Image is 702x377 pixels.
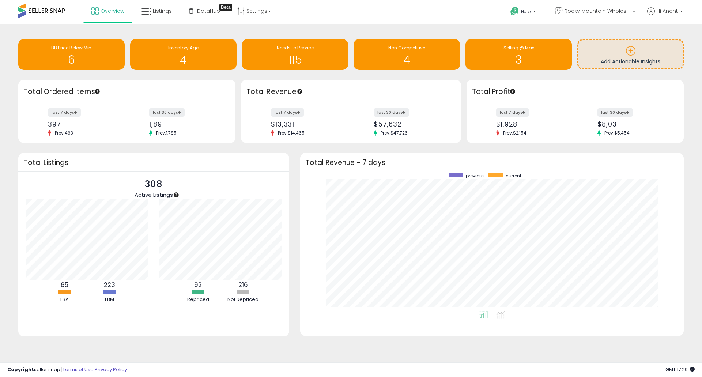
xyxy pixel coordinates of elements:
b: 223 [104,280,115,289]
div: Tooltip anchor [509,88,516,95]
a: Selling @ Max 3 [465,39,572,70]
span: Prev: $47,726 [377,130,411,136]
h1: 4 [357,54,456,66]
b: 85 [61,280,68,289]
label: last 7 days [496,108,529,117]
span: Active Listings [135,191,173,199]
div: $1,928 [496,120,570,128]
span: BB Price Below Min [51,45,91,51]
a: Add Actionable Insights [578,40,683,68]
a: Inventory Age 4 [130,39,237,70]
div: seller snap | | [7,366,127,373]
span: Hi Anant [657,7,678,15]
div: Tooltip anchor [297,88,303,95]
span: Overview [101,7,124,15]
div: FBA [42,296,86,303]
span: 2025-10-6 17:29 GMT [665,366,695,373]
h1: 6 [22,54,121,66]
strong: Copyright [7,366,34,373]
span: Inventory Age [168,45,199,51]
div: $13,331 [271,120,346,128]
i: Get Help [510,7,519,16]
b: 216 [238,280,248,289]
span: Help [521,8,531,15]
span: Prev: $14,465 [274,130,308,136]
div: Tooltip anchor [219,4,232,11]
span: Rocky Mountain Wholesale [565,7,630,15]
h3: Total Ordered Items [24,87,230,97]
h1: 3 [469,54,568,66]
label: last 30 days [374,108,409,117]
label: last 7 days [271,108,304,117]
p: 308 [135,177,173,191]
div: Not Repriced [221,296,265,303]
div: $8,031 [597,120,671,128]
span: Add Actionable Insights [601,58,660,65]
a: Help [505,1,543,24]
a: Terms of Use [63,366,94,373]
div: 1,891 [149,120,223,128]
span: Needs to Reprice [277,45,314,51]
span: Selling @ Max [503,45,534,51]
div: FBM [87,296,131,303]
span: Non Competitive [388,45,425,51]
a: BB Price Below Min 6 [18,39,125,70]
h3: Total Profit [472,87,678,97]
span: Listings [153,7,172,15]
span: Prev: 463 [51,130,77,136]
a: Non Competitive 4 [354,39,460,70]
label: last 7 days [48,108,81,117]
h1: 115 [246,54,345,66]
a: Privacy Policy [95,366,127,373]
div: $57,632 [374,120,448,128]
h3: Total Listings [24,160,284,165]
div: Tooltip anchor [173,192,180,198]
span: DataHub [197,7,220,15]
b: 92 [194,280,202,289]
div: Repriced [176,296,220,303]
span: Prev: $2,154 [499,130,530,136]
a: Needs to Reprice 115 [242,39,348,70]
span: Prev: 1,785 [152,130,180,136]
label: last 30 days [597,108,633,117]
h3: Total Revenue [246,87,456,97]
span: previous [466,173,485,179]
div: 397 [48,120,121,128]
label: last 30 days [149,108,185,117]
a: Hi Anant [647,7,683,24]
h3: Total Revenue - 7 days [306,160,678,165]
span: current [506,173,521,179]
h1: 4 [134,54,233,66]
div: Tooltip anchor [94,88,101,95]
span: Prev: $5,454 [601,130,633,136]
